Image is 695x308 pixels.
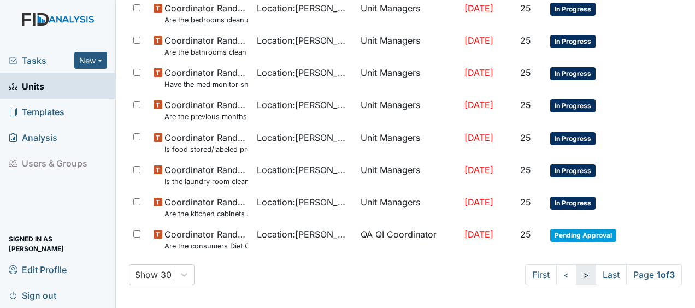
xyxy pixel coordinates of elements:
span: Coordinator Random Is food stored/labeled properly? [164,131,249,155]
a: < [556,264,576,285]
span: Coordinator Random Is the laundry room clean and in good repair? [164,163,249,187]
a: First [525,264,557,285]
span: Analysis [9,129,57,146]
small: Are the bedrooms clean and in good repair? [164,15,249,25]
strong: 1 of 3 [657,269,675,280]
span: Page [626,264,682,285]
span: Location : [PERSON_NAME] Loop [257,2,352,15]
span: Coordinator Random Are the previous months Random Inspections completed? [164,98,249,122]
td: Unit Managers [356,191,460,223]
span: Coordinator Random Are the bathrooms clean and in good repair? [164,34,249,57]
span: [DATE] [464,35,493,46]
span: 25 [520,3,531,14]
button: New [74,52,107,69]
span: 25 [520,164,531,175]
span: Location : [PERSON_NAME] Loop [257,228,352,241]
td: Unit Managers [356,29,460,62]
span: Templates [9,103,64,120]
small: Is the laundry room clean and in good repair? [164,176,249,187]
span: In Progress [550,99,596,112]
nav: task-pagination [525,264,682,285]
span: [DATE] [464,229,493,240]
span: Location : [PERSON_NAME] Loop [257,34,352,47]
span: [DATE] [464,132,493,143]
span: 25 [520,35,531,46]
span: Edit Profile [9,261,67,278]
span: Location : [PERSON_NAME] Loop [257,98,352,111]
a: Last [596,264,627,285]
span: 25 [520,229,531,240]
span: [DATE] [464,197,493,208]
span: 25 [520,99,531,110]
span: Units [9,78,44,94]
span: Coordinator Random Have the med monitor sheets been filled out? [164,66,249,90]
td: QA QI Coordinator [356,223,460,256]
span: Coordinator Random Are the bedrooms clean and in good repair? [164,2,249,25]
small: Have the med monitor sheets been filled out? [164,79,249,90]
span: [DATE] [464,3,493,14]
span: [DATE] [464,99,493,110]
span: Signed in as [PERSON_NAME] [9,235,107,252]
span: In Progress [550,197,596,210]
span: 25 [520,67,531,78]
span: In Progress [550,35,596,48]
span: In Progress [550,3,596,16]
span: Coordinator Random Are the consumers Diet Orders being followed and sugar free items available? [164,228,249,251]
span: Location : [PERSON_NAME] Loop [257,163,352,176]
small: Is food stored/labeled properly? [164,144,249,155]
div: Show 30 [135,268,172,281]
span: In Progress [550,67,596,80]
a: Tasks [9,54,74,67]
span: In Progress [550,164,596,177]
td: Unit Managers [356,159,460,191]
span: Pending Approval [550,229,616,242]
span: Sign out [9,287,56,304]
span: Location : [PERSON_NAME] Loop [257,196,352,209]
td: Unit Managers [356,94,460,126]
span: 25 [520,197,531,208]
td: Unit Managers [356,127,460,159]
span: In Progress [550,132,596,145]
span: 25 [520,132,531,143]
span: Location : [PERSON_NAME] Loop [257,131,352,144]
td: Unit Managers [356,62,460,94]
span: Location : [PERSON_NAME] Loop [257,66,352,79]
small: Are the previous months Random Inspections completed? [164,111,249,122]
small: Are the kitchen cabinets and floors clean? [164,209,249,219]
span: [DATE] [464,67,493,78]
span: [DATE] [464,164,493,175]
small: Are the bathrooms clean and in good repair? [164,47,249,57]
a: > [576,264,596,285]
span: Coordinator Random Are the kitchen cabinets and floors clean? [164,196,249,219]
small: Are the consumers Diet Orders being followed and sugar free items available? [164,241,249,251]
